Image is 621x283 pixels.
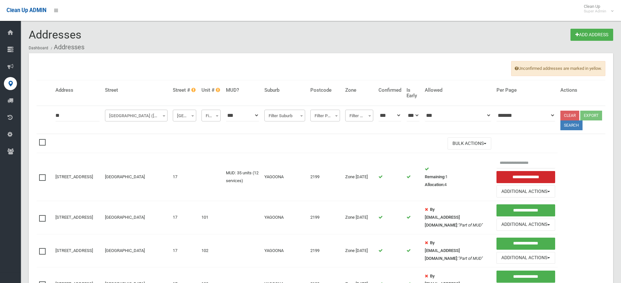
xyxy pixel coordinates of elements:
[29,46,48,50] a: Dashboard
[7,7,46,13] span: Clean Up ADMIN
[378,87,401,93] h4: Confirmed
[170,201,199,234] td: 17
[174,111,195,120] span: Filter Street #
[425,207,460,228] strong: By [EMAIL_ADDRESS][DOMAIN_NAME]
[343,201,376,234] td: Zone [DATE]
[55,87,100,93] h4: Address
[312,111,338,120] span: Filter Postcode
[201,110,220,121] span: Filter Unit #
[407,87,420,98] h4: Is Early
[201,87,220,93] h4: Unit #
[496,185,555,197] button: Additional Actions
[55,174,93,179] a: [STREET_ADDRESS]
[203,111,219,120] span: Filter Unit #
[422,153,494,201] td: 1 4
[422,201,494,234] td: :
[262,201,308,234] td: YAGOONA
[55,215,93,220] a: [STREET_ADDRESS]
[105,110,167,121] span: Rookwood Road (YAGOONA)
[458,223,483,228] em: "Part of MUD"
[223,153,262,201] td: MUD: 35 units (12 services)
[107,111,166,120] span: Rookwood Road (YAGOONA)
[496,252,555,264] button: Additional Actions
[310,87,340,93] h4: Postcode
[308,153,343,201] td: 2199
[170,153,199,201] td: 17
[102,201,170,234] td: [GEOGRAPHIC_DATA]
[425,240,460,261] strong: By [EMAIL_ADDRESS][DOMAIN_NAME]
[199,201,223,234] td: 101
[308,201,343,234] td: 2199
[262,153,308,201] td: YAGOONA
[345,87,373,93] h4: Zone
[560,111,579,120] a: Clear
[570,29,613,41] a: Add Address
[264,87,305,93] h4: Suburb
[226,87,259,93] h4: MUD?
[448,137,491,149] button: Bulk Actions
[102,153,170,201] td: [GEOGRAPHIC_DATA]
[560,120,583,130] button: Search
[173,87,196,93] h4: Street #
[422,234,494,267] td: :
[345,110,373,121] span: Filter Zone
[29,28,81,41] span: Addresses
[581,4,613,14] span: Clean Up
[262,234,308,267] td: YAGOONA
[425,174,445,179] strong: Remaining:
[266,111,304,120] span: Filter Suburb
[425,87,491,93] h4: Allowed
[511,61,605,76] span: Unconfirmed addresses are marked in yellow.
[347,111,372,120] span: Filter Zone
[458,256,483,261] em: "Part of MUD"
[496,219,555,231] button: Additional Actions
[55,248,93,253] a: [STREET_ADDRESS]
[49,41,84,53] li: Addresses
[425,182,444,187] strong: Allocation:
[308,234,343,267] td: 2199
[199,234,223,267] td: 102
[496,87,555,93] h4: Per Page
[343,153,376,201] td: Zone [DATE]
[105,87,167,93] h4: Street
[264,110,305,121] span: Filter Suburb
[310,110,340,121] span: Filter Postcode
[170,234,199,267] td: 17
[102,234,170,267] td: [GEOGRAPHIC_DATA]
[560,87,603,93] h4: Actions
[584,9,606,14] small: Super Admin
[580,111,602,120] button: Export
[173,110,196,121] span: Filter Street #
[343,234,376,267] td: Zone [DATE]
